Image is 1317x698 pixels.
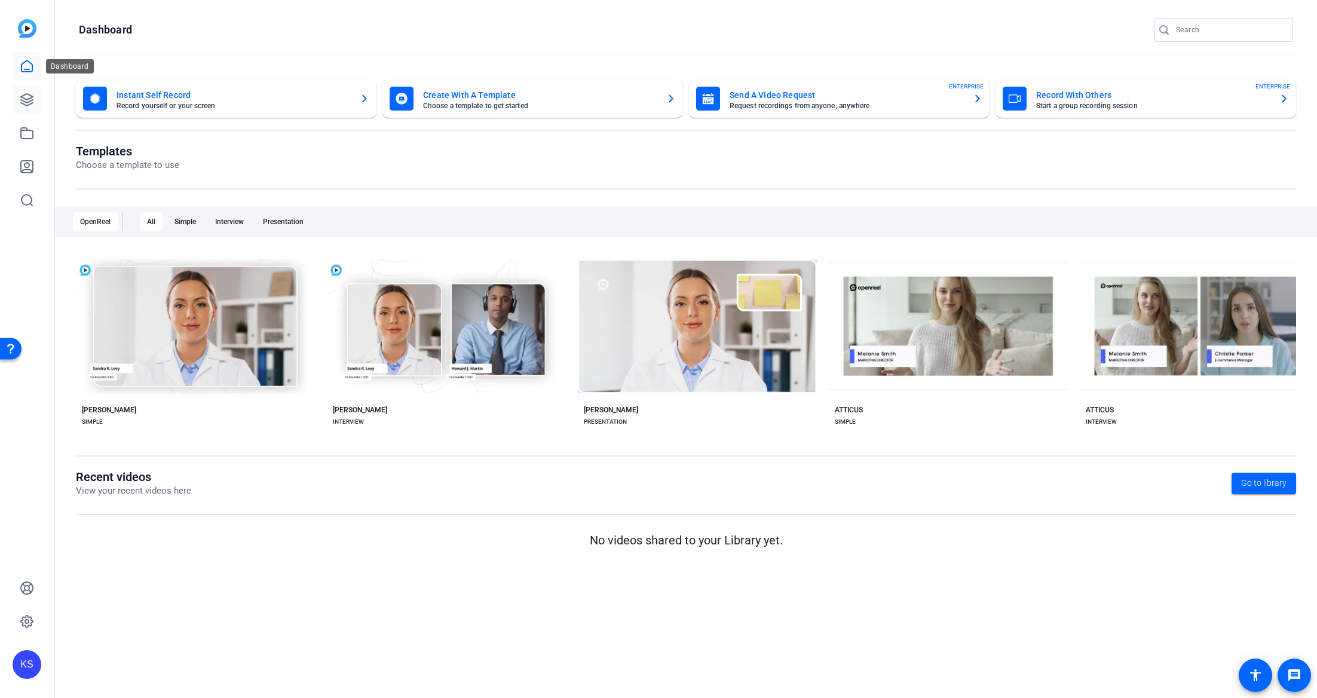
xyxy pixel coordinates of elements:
[1255,82,1290,91] span: ENTERPRISE
[82,417,103,427] div: SIMPLE
[117,88,350,102] mat-card-title: Instant Self Record
[1086,417,1117,427] div: INTERVIEW
[1232,473,1296,494] a: Go to library
[46,59,94,74] div: Dashboard
[730,102,963,109] mat-card-subtitle: Request recordings from anyone, anywhere
[76,531,1296,549] p: No videos shared to your Library yet.
[835,405,863,415] div: ATTICUS
[382,79,683,118] button: Create With A TemplateChoose a template to get started
[140,212,163,231] div: All
[167,212,203,231] div: Simple
[835,417,856,427] div: SIMPLE
[689,79,990,118] button: Send A Video RequestRequest recordings from anyone, anywhereENTERPRISE
[208,212,251,231] div: Interview
[996,79,1296,118] button: Record With OthersStart a group recording sessionENTERPRISE
[1241,477,1287,489] span: Go to library
[79,23,132,37] h1: Dashboard
[730,88,963,102] mat-card-title: Send A Video Request
[1176,23,1284,37] input: Search
[13,650,41,679] div: KS
[76,484,191,498] p: View your recent videos here
[584,417,627,427] div: PRESENTATION
[1248,668,1263,682] mat-icon: accessibility
[949,82,984,91] span: ENTERPRISE
[584,405,638,415] div: [PERSON_NAME]
[333,405,387,415] div: [PERSON_NAME]
[76,79,376,118] button: Instant Self RecordRecord yourself or your screen
[73,212,118,231] div: OpenReel
[256,212,311,231] div: Presentation
[1036,102,1270,109] mat-card-subtitle: Start a group recording session
[1036,88,1270,102] mat-card-title: Record With Others
[76,158,179,172] p: Choose a template to use
[1086,405,1114,415] div: ATTICUS
[423,102,657,109] mat-card-subtitle: Choose a template to get started
[76,470,191,484] h1: Recent videos
[18,19,36,38] img: blue-gradient.svg
[82,405,136,415] div: [PERSON_NAME]
[423,88,657,102] mat-card-title: Create With A Template
[76,144,179,158] h1: Templates
[333,417,364,427] div: INTERVIEW
[117,102,350,109] mat-card-subtitle: Record yourself or your screen
[1287,668,1301,682] mat-icon: message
